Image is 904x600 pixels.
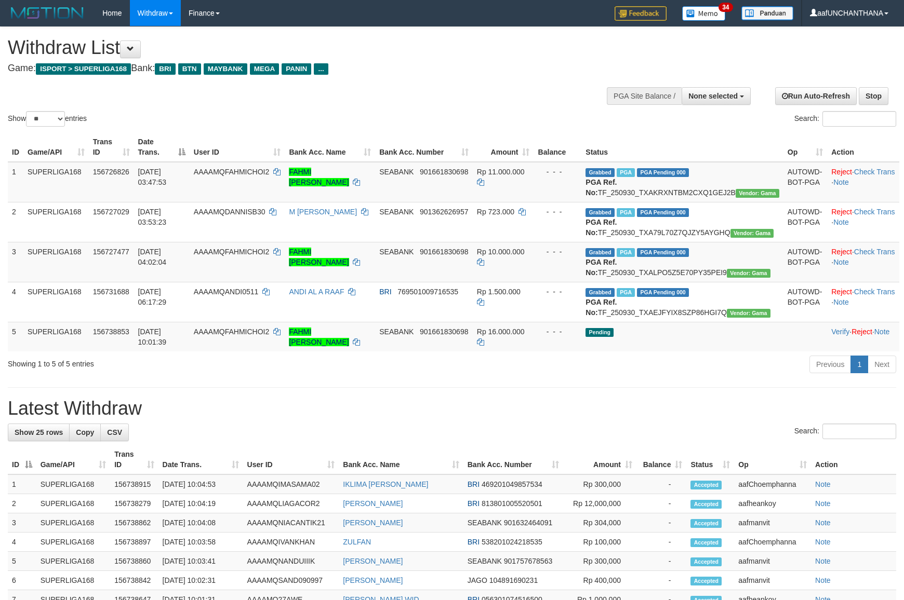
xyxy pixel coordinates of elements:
span: JAGO [468,576,487,584]
a: Verify [831,328,849,336]
td: SUPERLIGA168 [36,474,111,494]
th: Date Trans.: activate to sort column descending [134,132,190,162]
span: AAAAMQANDI0511 [194,288,259,296]
a: Reject [831,208,852,216]
span: MAYBANK [204,63,247,75]
td: TF_250930_TXALPO5Z5E70PY35PEI9 [581,242,783,282]
td: aafmanvit [734,513,811,533]
td: aafChoemphanna [734,533,811,552]
a: Show 25 rows [8,424,70,441]
a: Note [833,218,849,226]
a: Next [868,356,896,373]
td: 3 [8,513,36,533]
a: FAHMI [PERSON_NAME] [289,248,349,266]
span: Accepted [690,538,722,547]
span: Vendor URL: https://trx31.1velocity.biz [727,309,770,318]
td: [DATE] 10:04:19 [158,494,243,513]
span: Grabbed [586,168,615,177]
span: Copy 901661830698 to clipboard [420,168,468,176]
a: Reject [831,288,852,296]
a: Copy [69,424,101,441]
a: Note [833,178,849,186]
input: Search: [822,424,896,439]
b: PGA Ref. No: [586,258,617,277]
td: - [636,474,686,494]
input: Search: [822,111,896,127]
span: Vendor URL: https://trx31.1velocity.biz [727,269,770,278]
div: - - - [538,207,577,217]
td: SUPERLIGA168 [36,494,111,513]
a: Stop [859,87,888,105]
span: None selected [688,92,738,100]
span: Marked by aafandaneth [617,168,635,177]
span: SEABANK [379,208,414,216]
th: Balance [534,132,581,162]
a: Check Trans [854,248,895,256]
span: 156727029 [93,208,129,216]
td: 4 [8,533,36,552]
span: Pending [586,328,614,337]
span: SEABANK [379,328,414,336]
th: User ID: activate to sort column ascending [243,445,339,474]
td: 5 [8,552,36,571]
h4: Game: Bank: [8,63,592,74]
td: 4 [8,282,23,322]
th: Action [811,445,896,474]
td: aafChoemphanna [734,474,811,494]
a: Reject [831,168,852,176]
span: Accepted [690,500,722,509]
th: Op: activate to sort column ascending [734,445,811,474]
th: ID: activate to sort column descending [8,445,36,474]
span: Grabbed [586,208,615,217]
td: AAAAMQIVANKHAN [243,533,339,552]
span: SEABANK [379,168,414,176]
td: SUPERLIGA168 [36,513,111,533]
td: SUPERLIGA168 [36,533,111,552]
span: Grabbed [586,248,615,257]
span: ... [314,63,328,75]
td: AUTOWD-BOT-PGA [783,202,827,242]
td: - [636,533,686,552]
span: [DATE] 04:02:04 [138,248,167,266]
span: Copy [76,428,94,437]
td: · · [827,242,899,282]
td: 156738842 [110,571,158,590]
td: [DATE] 10:02:31 [158,571,243,590]
td: SUPERLIGA168 [23,322,89,351]
a: M [PERSON_NAME] [289,208,357,216]
span: 34 [719,3,733,12]
a: Note [815,576,831,584]
td: SUPERLIGA168 [36,552,111,571]
span: [DATE] 06:17:29 [138,288,167,306]
th: Bank Acc. Number: activate to sort column ascending [375,132,473,162]
span: Copy 901757678563 to clipboard [504,557,552,565]
span: 156738853 [93,328,129,336]
span: PGA Pending [637,168,689,177]
span: BTN [178,63,201,75]
td: [DATE] 10:03:58 [158,533,243,552]
img: Feedback.jpg [615,6,667,21]
a: [PERSON_NAME] [343,519,403,527]
span: SEABANK [379,248,414,256]
span: Rp 11.000.000 [477,168,525,176]
span: Copy 901661830698 to clipboard [420,248,468,256]
div: - - - [538,167,577,177]
span: Rp 1.500.000 [477,288,521,296]
td: AAAAMQIMASAMA02 [243,474,339,494]
td: Rp 100,000 [563,533,636,552]
b: PGA Ref. No: [586,298,617,317]
a: Previous [809,356,851,373]
span: Copy 104891690231 to clipboard [489,576,538,584]
span: BRI [468,538,480,546]
td: 6 [8,571,36,590]
th: Trans ID: activate to sort column ascending [89,132,134,162]
td: 2 [8,494,36,513]
th: Action [827,132,899,162]
div: PGA Site Balance / [607,87,682,105]
th: Amount: activate to sort column ascending [473,132,534,162]
td: 1 [8,162,23,202]
td: 156738860 [110,552,158,571]
span: AAAAMQFAHMICHOI2 [194,328,269,336]
th: Bank Acc. Name: activate to sort column ascending [285,132,375,162]
span: Marked by aafandaneth [617,248,635,257]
